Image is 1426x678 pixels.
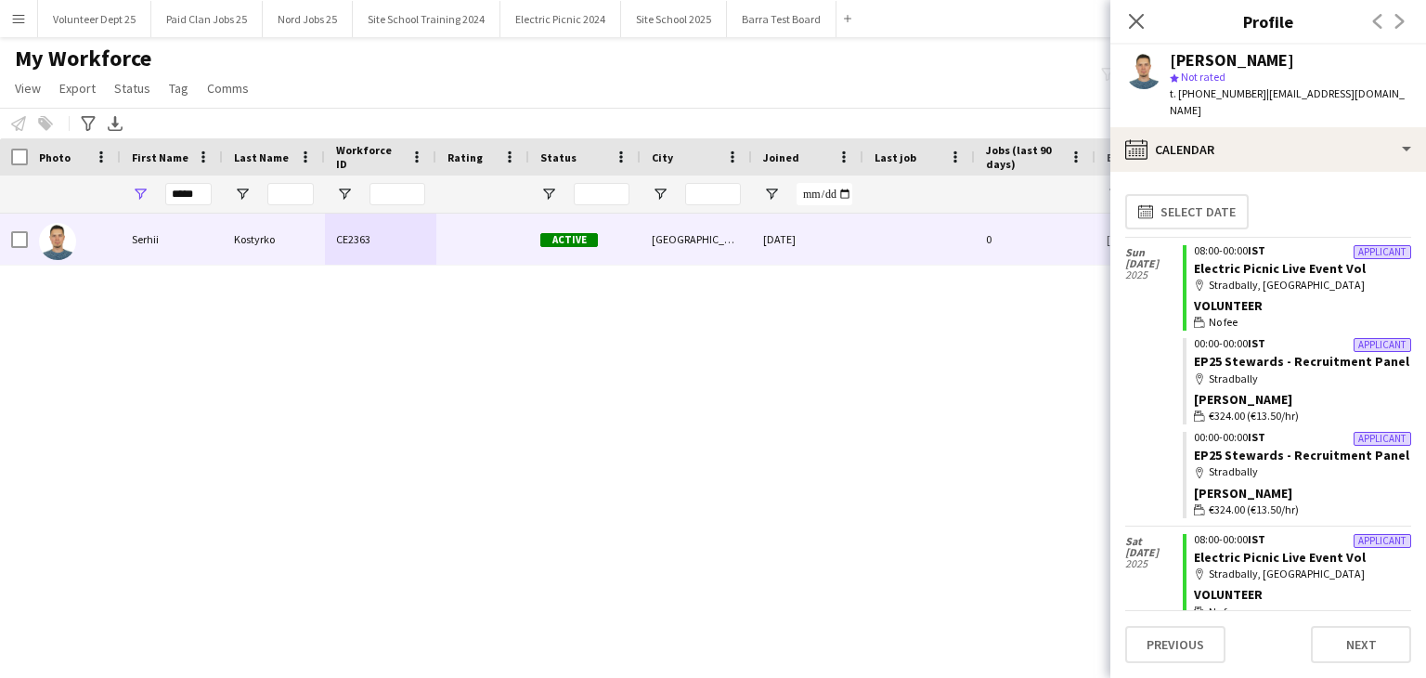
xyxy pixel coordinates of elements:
[1354,432,1411,446] div: Applicant
[1248,430,1265,444] span: IST
[1194,245,1411,256] div: 08:00-00:00
[975,214,1095,265] div: 0
[875,150,916,164] span: Last job
[621,1,727,37] button: Site School 2025
[207,80,249,97] span: Comms
[1209,408,1299,424] span: €324.00 (€13.50/hr)
[1125,536,1183,547] span: Sat
[540,186,557,202] button: Open Filter Menu
[336,186,353,202] button: Open Filter Menu
[1194,485,1411,502] div: [PERSON_NAME]
[1125,626,1225,663] button: Previous
[1110,127,1426,172] div: Calendar
[1125,194,1249,229] button: Select date
[1125,269,1183,280] span: 2025
[641,214,752,265] div: [GEOGRAPHIC_DATA]
[1125,547,1183,558] span: [DATE]
[39,223,76,260] img: Serhii Kostyrko
[15,45,151,72] span: My Workforce
[151,1,263,37] button: Paid Clan Jobs 25
[162,76,196,100] a: Tag
[336,143,403,171] span: Workforce ID
[1248,243,1265,257] span: IST
[1181,70,1225,84] span: Not rated
[353,1,500,37] button: Site School Training 2024
[263,1,353,37] button: Nord Jobs 25
[107,76,158,100] a: Status
[1311,626,1411,663] button: Next
[39,150,71,164] span: Photo
[1194,353,1409,370] a: EP25 Stewards - Recruitment Panel
[1248,336,1265,350] span: IST
[104,112,126,135] app-action-btn: Export XLSX
[1194,463,1411,480] div: Stradbally
[7,76,48,100] a: View
[121,214,223,265] div: Serhii
[234,150,289,164] span: Last Name
[59,80,96,97] span: Export
[1209,604,1238,620] span: No fee
[1248,532,1265,546] span: IST
[200,76,256,100] a: Comms
[369,183,425,205] input: Workforce ID Filter Input
[132,186,149,202] button: Open Filter Menu
[652,150,673,164] span: City
[77,112,99,135] app-action-btn: Advanced filters
[763,186,780,202] button: Open Filter Menu
[540,233,598,247] span: Active
[1194,447,1409,463] a: EP25 Stewards - Recruitment Panel
[797,183,852,205] input: Joined Filter Input
[986,143,1062,171] span: Jobs (last 90 days)
[1170,52,1294,69] div: [PERSON_NAME]
[540,150,577,164] span: Status
[1170,86,1266,100] span: t. [PHONE_NUMBER]
[1194,534,1411,545] div: 08:00-00:00
[652,186,668,202] button: Open Filter Menu
[52,76,103,100] a: Export
[1194,338,1411,349] div: 00:00-00:00
[727,1,836,37] button: Barra Test Board
[1125,258,1183,269] span: [DATE]
[1194,549,1366,566] a: Electric Picnic Live Event Vol
[1194,277,1411,293] div: Stradbally, [GEOGRAPHIC_DATA]
[763,150,799,164] span: Joined
[1125,247,1183,258] span: Sun
[1354,534,1411,548] div: Applicant
[1354,245,1411,259] div: Applicant
[234,186,251,202] button: Open Filter Menu
[1194,391,1411,408] div: [PERSON_NAME]
[132,150,188,164] span: First Name
[1194,297,1411,314] div: Volunteer
[1194,371,1411,387] div: Stradbally
[267,183,314,205] input: Last Name Filter Input
[165,183,212,205] input: First Name Filter Input
[1194,566,1411,582] div: Stradbally, [GEOGRAPHIC_DATA]
[574,183,629,205] input: Status Filter Input
[114,80,150,97] span: Status
[1209,502,1299,518] span: €324.00 (€13.50/hr)
[223,214,325,265] div: Kostyrko
[169,80,188,97] span: Tag
[1107,186,1123,202] button: Open Filter Menu
[1209,314,1238,331] span: No fee
[1194,586,1411,603] div: Volunteer
[1194,260,1366,277] a: Electric Picnic Live Event Vol
[1125,558,1183,569] span: 2025
[752,214,863,265] div: [DATE]
[1110,9,1426,33] h3: Profile
[1170,86,1405,117] span: | [EMAIL_ADDRESS][DOMAIN_NAME]
[38,1,151,37] button: Volunteer Dept 25
[685,183,741,205] input: City Filter Input
[1354,338,1411,352] div: Applicant
[1107,150,1136,164] span: Email
[15,80,41,97] span: View
[447,150,483,164] span: Rating
[1194,432,1411,443] div: 00:00-00:00
[500,1,621,37] button: Electric Picnic 2024
[325,214,436,265] div: CE2363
